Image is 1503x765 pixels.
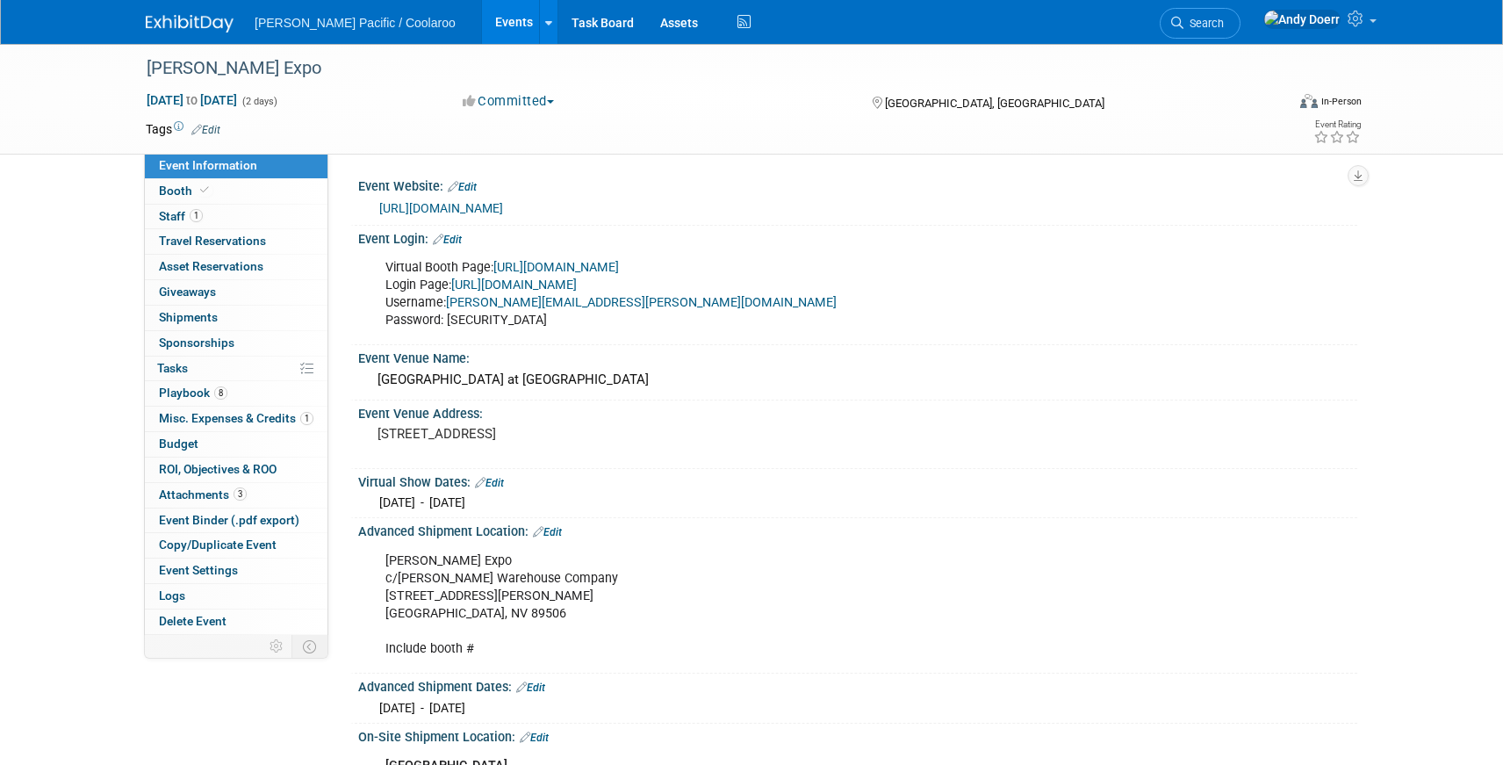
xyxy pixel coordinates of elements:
span: [DATE] - [DATE] [379,701,465,715]
span: [GEOGRAPHIC_DATA], [GEOGRAPHIC_DATA] [885,97,1104,110]
a: Event Information [145,154,327,178]
a: [URL][DOMAIN_NAME] [379,201,503,215]
span: Tasks [157,361,188,375]
span: 1 [300,412,313,425]
div: Event Format [1181,91,1362,118]
div: Virtual Show Dates: [358,469,1357,492]
a: Edit [433,234,462,246]
span: [DATE] [DATE] [146,92,238,108]
a: Edit [191,124,220,136]
img: Andy Doerr [1263,10,1341,29]
div: Event Venue Name: [358,345,1357,367]
div: Virtual Booth Page: Login Page: Username: Password: [SECURITY_DATA] [373,250,1164,338]
span: Misc. Expenses & Credits [159,411,313,425]
span: Copy/Duplicate Event [159,538,277,552]
span: ROI, Objectives & ROO [159,462,277,476]
span: Event Binder (.pdf export) [159,513,299,527]
a: ROI, Objectives & ROO [145,458,327,482]
td: Toggle Event Tabs [292,635,328,658]
span: 3 [234,487,247,501]
span: Attachments [159,487,247,502]
span: Event Information [159,158,257,172]
a: Travel Reservations [145,229,327,254]
a: Event Settings [145,559,327,583]
a: Edit [533,526,562,538]
span: Giveaways [159,285,216,299]
a: Asset Reservations [145,255,327,279]
span: [DATE] - [DATE] [379,495,465,509]
a: Misc. Expenses & Credits1 [145,407,327,431]
span: 1 [190,209,203,222]
div: [PERSON_NAME] Expo c/[PERSON_NAME] Warehouse Company [STREET_ADDRESS][PERSON_NAME] [GEOGRAPHIC_DA... [373,544,1164,667]
span: Asset Reservations [159,259,263,273]
span: Delete Event [159,614,227,628]
a: Copy/Duplicate Event [145,533,327,558]
a: Logs [145,584,327,609]
div: Advanced Shipment Location: [358,518,1357,541]
a: Delete Event [145,610,327,634]
a: Sponsorships [145,331,327,356]
a: Edit [475,477,504,489]
span: Shipments [159,310,218,324]
a: Edit [516,682,545,694]
a: Tasks [145,357,327,381]
span: Search [1183,17,1224,30]
a: Edit [448,181,477,193]
pre: [STREET_ADDRESS] [378,426,755,442]
a: Staff1 [145,205,327,229]
div: In-Person [1320,95,1362,108]
span: Event Settings [159,563,238,577]
span: Sponsorships [159,336,234,350]
span: Logs [159,588,185,603]
div: Advanced Shipment Dates: [358,674,1357,696]
a: Giveaways [145,280,327,305]
span: 8 [214,386,227,400]
a: Booth [145,179,327,204]
a: [PERSON_NAME][EMAIL_ADDRESS][PERSON_NAME][DOMAIN_NAME] [446,295,837,310]
a: [URL][DOMAIN_NAME] [493,260,619,275]
a: Search [1160,8,1241,39]
a: Budget [145,432,327,457]
span: Staff [159,209,203,223]
span: to [183,93,200,107]
span: Booth [159,184,212,198]
a: [URL][DOMAIN_NAME] [451,278,577,292]
div: Event Website: [358,173,1357,196]
span: Playbook [159,386,227,400]
img: ExhibitDay [146,15,234,32]
td: Tags [146,120,220,138]
div: Event Venue Address: [358,401,1357,422]
div: Event Login: [358,226,1357,249]
a: Attachments3 [145,483,327,508]
span: Travel Reservations [159,234,266,248]
td: Personalize Event Tab Strip [262,635,292,658]
a: Event Binder (.pdf export) [145,509,327,533]
img: Format-Inperson.png [1300,94,1318,108]
span: Budget [159,437,198,451]
div: [GEOGRAPHIC_DATA] at [GEOGRAPHIC_DATA] [371,366,1344,393]
span: (2 days) [241,96,277,107]
a: Playbook8 [145,381,327,406]
button: Committed [457,92,561,111]
i: Booth reservation complete [200,185,209,195]
div: Event Rating [1313,120,1361,129]
span: [PERSON_NAME] Pacific / Coolaroo [255,16,456,30]
a: Edit [520,732,549,744]
div: [PERSON_NAME] Expo [140,53,1258,84]
a: Shipments [145,306,327,330]
div: On-Site Shipment Location: [358,724,1357,747]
